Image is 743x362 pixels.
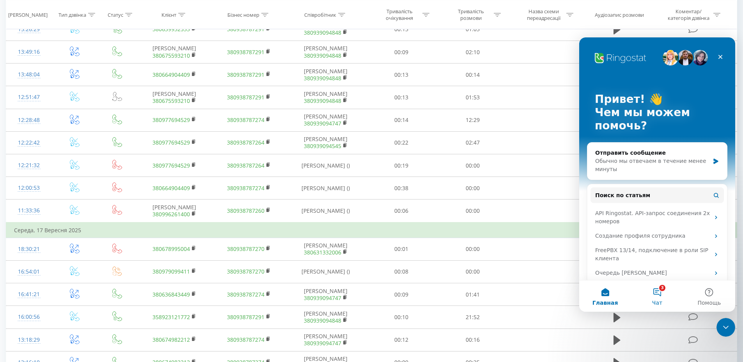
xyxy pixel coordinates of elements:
[437,328,509,351] td: 00:16
[137,200,211,222] td: [PERSON_NAME]
[227,245,264,253] a: 380938787270
[366,86,437,109] td: 00:13
[227,336,264,343] a: 380938787274
[8,11,48,18] div: [PERSON_NAME]
[153,291,190,298] a: 380636843449
[14,242,44,257] div: 18:30:21
[366,260,437,283] td: 00:08
[153,336,190,343] a: 380674982212
[366,109,437,131] td: 00:14
[579,37,735,312] iframe: Intercom live chat
[227,48,264,56] a: 380938787291
[437,260,509,283] td: 00:00
[437,238,509,260] td: 00:00
[108,11,123,18] div: Статус
[304,142,341,150] a: 380939094545
[227,71,264,78] a: 380938787291
[227,11,259,18] div: Бізнес номер
[286,283,366,306] td: [PERSON_NAME]
[153,162,190,169] a: 380977694529
[286,200,366,222] td: [PERSON_NAME] ()
[153,184,190,192] a: 380664904409
[227,313,264,321] a: 380938787291
[153,71,190,78] a: 380664904409
[14,309,44,325] div: 16:00:56
[304,120,341,127] a: 380939094747
[437,41,509,64] td: 02:10
[437,283,509,306] td: 01:41
[14,203,44,218] div: 11:33:36
[161,11,176,18] div: Клієнт
[286,64,366,86] td: [PERSON_NAME]
[304,11,336,18] div: Співробітник
[304,249,341,256] a: 380631332006
[304,29,341,36] a: 380939094848
[227,94,264,101] a: 380938787291
[366,306,437,328] td: 00:10
[286,41,366,64] td: [PERSON_NAME]
[153,245,190,253] a: 380678995004
[366,200,437,222] td: 00:06
[153,25,190,33] a: 380639932533
[14,44,44,60] div: 13:49:16
[14,135,44,150] div: 12:22:42
[153,210,190,218] a: 380996261400
[286,306,366,328] td: [PERSON_NAME]
[227,268,264,275] a: 380938787270
[523,8,564,21] div: Назва схеми переадресації
[366,18,437,41] td: 00:13
[437,109,509,131] td: 12:29
[137,86,211,109] td: [PERSON_NAME]
[286,131,366,154] td: [PERSON_NAME]
[227,116,264,124] a: 380938787274
[304,339,341,347] a: 380939094747
[450,8,492,21] div: Тривалість розмови
[227,291,264,298] a: 380938787274
[14,113,44,128] div: 12:28:48
[437,177,509,200] td: 00:00
[437,64,509,86] td: 00:14
[153,97,190,104] a: 380675593210
[14,287,44,302] div: 16:41:21
[227,184,264,192] a: 380938787274
[6,222,737,238] td: Середа, 17 Вересня 2025
[14,180,44,196] div: 12:00:53
[666,8,711,21] div: Коментар/категорія дзвінка
[14,332,44,348] div: 13:18:29
[14,67,44,82] div: 13:48:04
[153,268,190,275] a: 380979099411
[153,313,190,321] a: 358923121772
[153,116,190,124] a: 380977694529
[286,154,366,177] td: [PERSON_NAME] ()
[366,131,437,154] td: 00:22
[366,64,437,86] td: 00:13
[437,154,509,177] td: 00:00
[153,52,190,59] a: 380675593210
[227,139,264,146] a: 380938787264
[14,22,44,37] div: 15:26:29
[716,318,735,337] iframe: Intercom live chat
[304,294,341,302] a: 380939094747
[437,18,509,41] td: 01:03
